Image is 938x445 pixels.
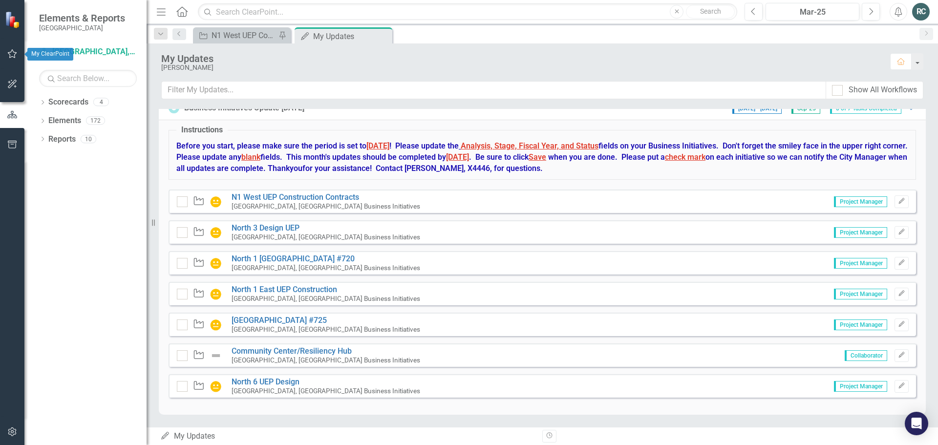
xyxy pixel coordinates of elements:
[48,115,81,127] a: Elements
[232,356,420,364] small: [GEOGRAPHIC_DATA], [GEOGRAPHIC_DATA] Business Initiatives
[700,7,721,15] span: Search
[232,202,420,210] small: [GEOGRAPHIC_DATA], [GEOGRAPHIC_DATA] Business Initiatives
[232,377,299,386] a: North 6 UEP Design
[232,223,299,233] a: North 3 Design UEP
[210,350,222,361] img: Not Defined
[210,227,222,238] img: In Progress
[232,264,420,272] small: [GEOGRAPHIC_DATA], [GEOGRAPHIC_DATA] Business Initiatives
[232,316,327,325] a: [GEOGRAPHIC_DATA] #725
[161,81,826,99] input: Filter My Updates...
[529,152,546,162] span: Save
[834,381,887,392] span: Project Manager
[845,350,887,361] span: Collaborator
[905,412,928,435] div: Open Intercom Messenger
[241,152,260,162] span: blank
[210,257,222,269] img: In Progress
[39,70,137,87] input: Search Below...
[834,258,887,269] span: Project Manager
[232,285,337,294] a: North 1 East UEP Construction
[160,431,535,442] div: My Updates
[313,30,390,42] div: My Updates
[39,24,125,32] small: [GEOGRAPHIC_DATA]
[48,97,88,108] a: Scorecards
[27,48,73,61] div: My ClearPoint
[232,346,352,356] a: Community Center/Resiliency Hub
[791,103,820,114] span: Sep-25
[912,3,930,21] button: RC
[665,152,705,162] span: check mark
[210,196,222,208] img: In Progress
[39,12,125,24] span: Elements & Reports
[766,3,859,21] button: Mar-25
[176,125,228,136] legend: Instructions
[732,103,782,114] span: [DATE] - [DATE]
[210,319,222,331] img: In Progress
[212,29,276,42] div: N1 West UEP Construction Contracts
[86,117,105,125] div: 172
[195,29,276,42] a: N1 West UEP Construction Contracts
[232,295,420,302] small: [GEOGRAPHIC_DATA], [GEOGRAPHIC_DATA] Business Initiatives
[834,227,887,238] span: Project Manager
[232,387,420,395] small: [GEOGRAPHIC_DATA], [GEOGRAPHIC_DATA] Business Initiatives
[39,46,137,58] a: [GEOGRAPHIC_DATA], [GEOGRAPHIC_DATA] Business Initiatives
[48,134,76,145] a: Reports
[232,325,420,333] small: [GEOGRAPHIC_DATA], [GEOGRAPHIC_DATA] Business Initiatives
[834,289,887,299] span: Project Manager
[176,141,908,173] strong: Before you start, please make sure the period is set to ! Please update the fields on your Busine...
[849,85,917,96] div: Show All Workflows
[290,164,302,173] span: you
[81,135,96,143] div: 10
[232,254,355,263] a: North 1 [GEOGRAPHIC_DATA] #720
[366,141,389,150] span: [DATE]
[834,319,887,330] span: Project Manager
[830,103,901,114] span: 0 of 7 Tasks Completed
[5,11,22,28] img: ClearPoint Strategy
[210,288,222,300] img: In Progress
[198,3,737,21] input: Search ClearPoint...
[834,196,887,207] span: Project Manager
[93,98,109,106] div: 4
[686,5,735,19] button: Search
[210,381,222,392] img: In Progress
[461,141,598,150] span: Analysis, Stage, Fiscal Year, and Status
[161,64,880,71] div: [PERSON_NAME]
[769,6,856,18] div: Mar-25
[446,152,469,162] span: [DATE]
[161,53,880,64] div: My Updates
[232,233,420,241] small: [GEOGRAPHIC_DATA], [GEOGRAPHIC_DATA] Business Initiatives
[232,192,359,202] a: N1 West UEP Construction Contracts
